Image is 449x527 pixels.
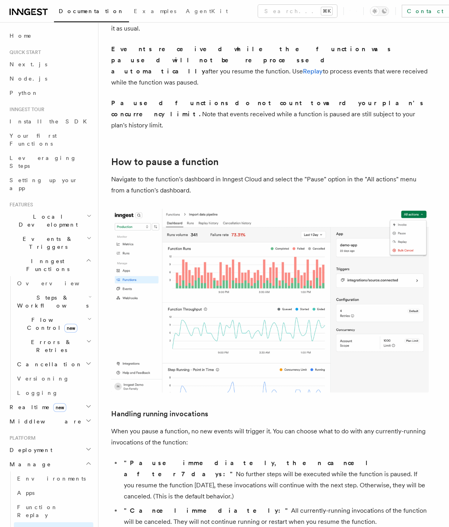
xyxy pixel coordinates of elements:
[258,5,337,17] button: Search...⌘K
[10,177,78,191] span: Setting up your app
[6,254,93,276] button: Inngest Functions
[17,475,86,482] span: Environments
[111,99,424,118] strong: Paused functions do not count toward your plan's concurrency limit.
[6,210,93,232] button: Local Development
[10,118,92,125] span: Install the SDK
[6,173,93,195] a: Setting up your app
[6,114,93,129] a: Install the SDK
[14,294,89,310] span: Steps & Workflows
[10,61,47,67] span: Next.js
[6,129,93,151] a: Your first Functions
[14,500,93,522] a: Function Replay
[111,45,392,75] strong: Events received while the function was paused will not be reprocessed automatically
[6,57,93,71] a: Next.js
[10,133,57,147] span: Your first Functions
[14,357,93,371] button: Cancellation
[6,71,93,86] a: Node.js
[6,443,93,457] button: Deployment
[6,276,93,400] div: Inngest Functions
[111,98,429,131] p: Note that events received while a function is paused are still subject to your plan's history limit.
[6,403,66,411] span: Realtime
[303,67,323,75] a: Replay
[370,6,389,16] button: Toggle dark mode
[6,232,93,254] button: Events & Triggers
[129,2,181,21] a: Examples
[6,213,87,229] span: Local Development
[6,257,86,273] span: Inngest Functions
[6,414,93,429] button: Middleware
[14,335,93,357] button: Errors & Retries
[10,155,77,169] span: Leveraging Steps
[14,313,93,335] button: Flow Controlnew
[6,49,41,56] span: Quick start
[6,106,44,113] span: Inngest tour
[17,375,69,382] span: Versioning
[181,2,233,21] a: AgentKit
[111,156,219,167] a: How to pause a function
[111,174,429,196] p: Navigate to the function's dashboard in Inngest Cloud and select the "Pause" option in the "All a...
[17,280,99,287] span: Overview
[111,408,208,419] a: Handling running invocations
[59,8,124,14] span: Documentation
[14,486,93,500] a: Apps
[14,471,93,486] a: Environments
[64,324,77,333] span: new
[6,417,82,425] span: Middleware
[121,458,429,502] li: No further steps will be executed while the function is paused. If you resume the function [DATE]...
[14,371,93,386] a: Versioning
[124,459,372,478] strong: "Pause immediately, then cancel after 7 days:"
[111,44,429,88] p: after you resume the function. Use to process events that were received while the function was pa...
[6,151,93,173] a: Leveraging Steps
[321,7,332,15] kbd: ⌘K
[14,276,93,290] a: Overview
[6,435,36,441] span: Platform
[6,446,52,454] span: Deployment
[17,504,58,518] span: Function Replay
[14,316,87,332] span: Flow Control
[6,460,51,468] span: Manage
[17,390,58,396] span: Logging
[14,360,83,368] span: Cancellation
[14,386,93,400] a: Logging
[124,507,291,514] strong: "Cancel immediately:"
[14,338,86,354] span: Errors & Retries
[14,290,93,313] button: Steps & Workflows
[54,2,129,22] a: Documentation
[10,75,47,82] span: Node.js
[186,8,228,14] span: AgentKit
[6,29,93,43] a: Home
[6,400,93,414] button: Realtimenew
[134,8,176,14] span: Examples
[53,403,66,412] span: new
[6,86,93,100] a: Python
[6,457,93,471] button: Manage
[6,202,33,208] span: Features
[10,90,39,96] span: Python
[6,235,87,251] span: Events & Triggers
[111,426,429,448] p: When you pause a function, no new events will trigger it. You can choose what to do with any curr...
[10,32,32,40] span: Home
[17,490,35,496] span: Apps
[111,209,429,392] img: The Pause option within the "All actions" menu on a function's dashboard.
